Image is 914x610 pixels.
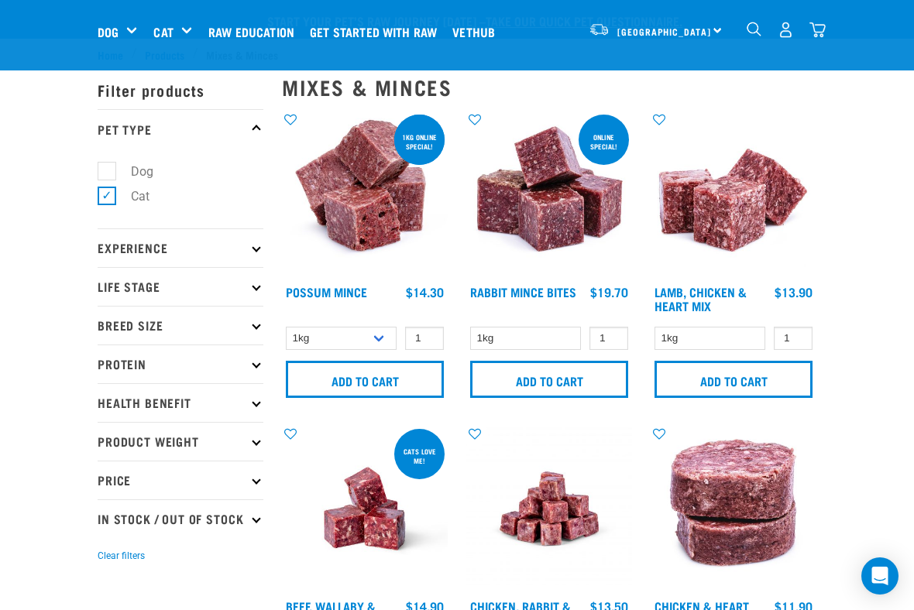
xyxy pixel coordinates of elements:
[861,557,899,595] div: Open Intercom Messenger
[98,267,263,306] p: Life Stage
[617,29,711,34] span: [GEOGRAPHIC_DATA]
[405,327,444,351] input: 1
[466,426,632,591] img: Chicken Rabbit Heart 1609
[394,440,445,472] div: Cats love me!
[106,162,160,181] label: Dog
[98,499,263,538] p: In Stock / Out Of Stock
[655,361,813,398] input: Add to cart
[106,187,156,206] label: Cat
[98,228,263,267] p: Experience
[589,327,628,351] input: 1
[809,22,826,38] img: home-icon@2x.png
[466,111,632,277] img: Whole Minced Rabbit Cubes 01
[775,285,813,299] div: $13.90
[282,111,448,277] img: 1102 Possum Mince 01
[394,125,445,158] div: 1kg online special!
[98,461,263,499] p: Price
[286,361,444,398] input: Add to cart
[470,288,576,295] a: Rabbit Mince Bites
[98,344,263,383] p: Protein
[98,549,145,563] button: Clear filters
[98,383,263,422] p: Health Benefit
[98,70,263,109] p: Filter products
[282,75,816,99] h2: Mixes & Minces
[406,285,444,299] div: $14.30
[579,125,629,158] div: ONLINE SPECIAL!
[651,426,816,591] img: Chicken and Heart Medallions
[774,327,813,351] input: 1
[747,22,761,36] img: home-icon-1@2x.png
[655,288,747,309] a: Lamb, Chicken & Heart Mix
[286,288,367,295] a: Possum Mince
[448,1,507,63] a: Vethub
[589,22,610,36] img: van-moving.png
[470,361,628,398] input: Add to cart
[204,1,306,63] a: Raw Education
[306,1,448,63] a: Get started with Raw
[98,422,263,461] p: Product Weight
[590,285,628,299] div: $19.70
[98,109,263,148] p: Pet Type
[778,22,794,38] img: user.png
[98,306,263,344] p: Breed Size
[153,22,173,41] a: Cat
[98,22,119,41] a: Dog
[651,111,816,277] img: 1124 Lamb Chicken Heart Mix 01
[282,426,448,591] img: Raw Essentials 2024 July2572 Beef Wallaby Heart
